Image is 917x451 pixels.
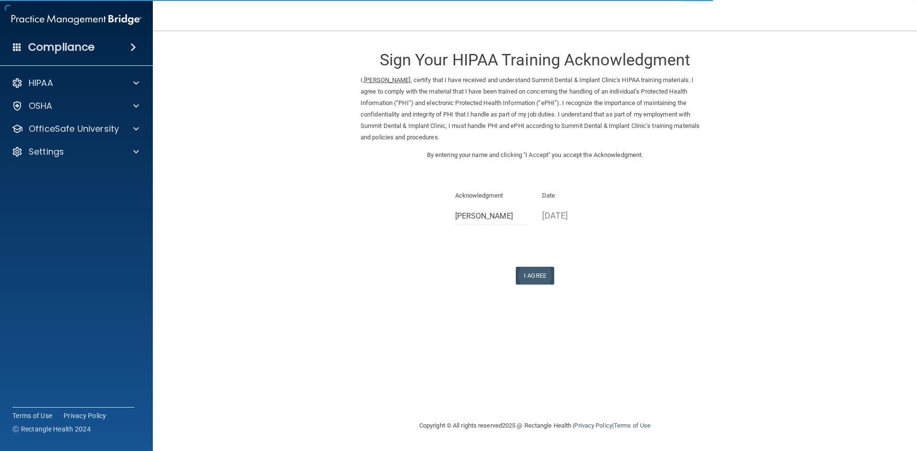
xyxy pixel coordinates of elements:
a: Privacy Policy [64,411,107,420]
a: OSHA [11,100,139,112]
p: By entering your name and clicking "I Accept" you accept the Acknowledgment. [361,149,709,161]
img: PMB logo [11,10,141,29]
p: I, , certify that I have received and understand Summit Dental & Implant Clinic's HIPAA training ... [361,74,709,143]
p: HIPAA [29,77,53,89]
h3: Sign Your HIPAA Training Acknowledgment [361,51,709,69]
a: Terms of Use [614,422,650,429]
p: OSHA [29,100,53,112]
p: Acknowledgment [455,190,528,201]
p: OfficeSafe University [29,123,119,135]
a: Terms of Use [12,411,52,420]
a: OfficeSafe University [11,123,139,135]
a: Privacy Policy [574,422,612,429]
p: Date [542,190,615,201]
p: [DATE] [542,208,615,223]
ins: [PERSON_NAME] [364,76,410,84]
input: Full Name [455,208,528,225]
h4: Compliance [28,41,95,54]
button: I Agree [516,267,554,284]
a: HIPAA [11,77,139,89]
div: Copyright © All rights reserved 2025 @ Rectangle Health | | [361,410,709,441]
span: Ⓒ Rectangle Health 2024 [12,424,91,434]
a: Settings [11,146,139,157]
p: Settings [29,146,64,157]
